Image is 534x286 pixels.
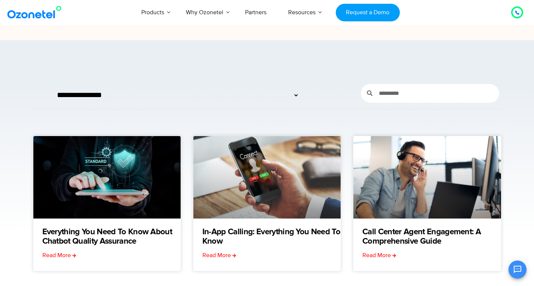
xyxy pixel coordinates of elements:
a: Request a Demo [336,4,400,21]
a: Read more about Call Center Agent Engagement: A Comprehensive Guide [362,251,396,260]
button: Open chat [509,261,527,279]
a: Call Center Agent Engagement: A Comprehensive Guide [362,228,501,246]
a: In-App Calling: Everything You Need to Know [202,228,341,246]
a: Read more about Everything You Need to Know About Chatbot Quality Assurance [42,251,76,260]
a: Read more about In-App Calling: Everything You Need to Know [202,251,236,260]
a: Everything You Need to Know About Chatbot Quality Assurance [42,228,181,246]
